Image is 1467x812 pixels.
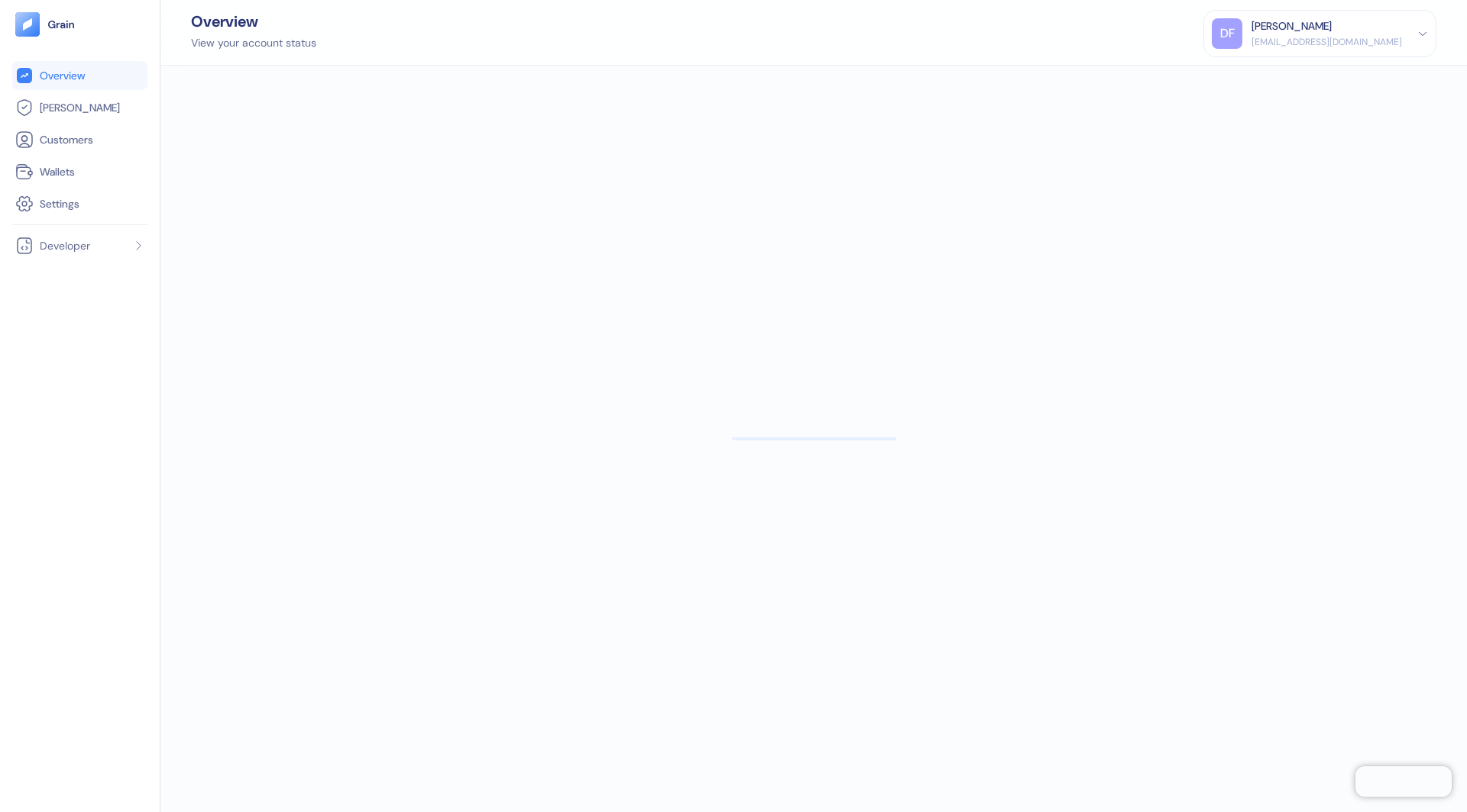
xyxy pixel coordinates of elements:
[1212,18,1242,49] div: DF
[15,66,144,85] a: Overview
[1252,35,1402,49] div: [EMAIL_ADDRESS][DOMAIN_NAME]
[40,164,75,179] span: Wallets
[191,14,316,29] div: Overview
[40,68,85,83] span: Overview
[1252,18,1332,34] div: [PERSON_NAME]
[15,12,40,37] img: logo-tablet-V2.svg
[15,195,144,213] a: Settings
[40,196,79,211] span: Settings
[40,100,120,115] span: [PERSON_NAME]
[15,163,144,181] a: Wallets
[15,98,144,117] a: [PERSON_NAME]
[47,19,76,30] img: logo
[1355,766,1452,797] iframe: Chatra live chat
[15,130,144,149] a: Customers
[40,238,90,253] span: Developer
[191,35,316,51] div: View your account status
[40,132,93,147] span: Customers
